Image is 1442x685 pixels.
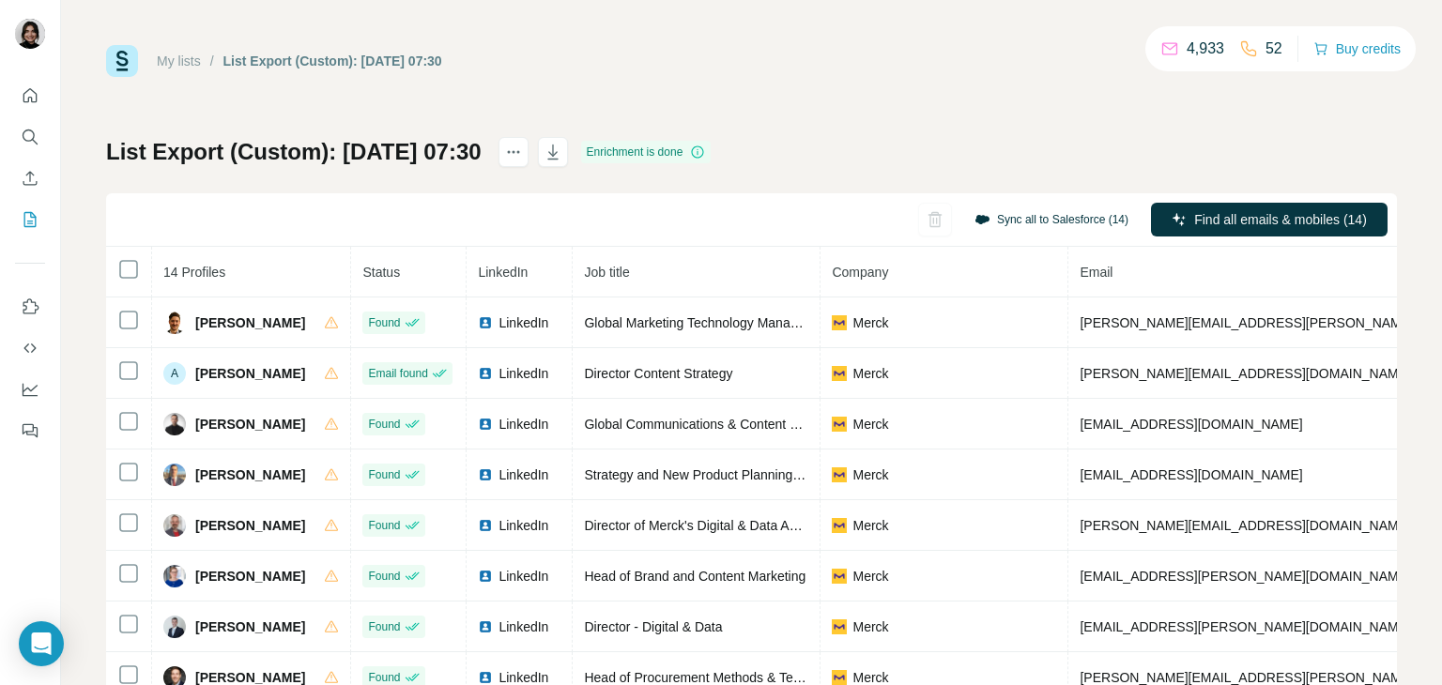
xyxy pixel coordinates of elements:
div: Enrichment is done [581,141,712,163]
span: Merck [852,516,888,535]
img: Surfe Logo [106,45,138,77]
span: Global Communications & Content Expert [584,417,827,432]
span: [PERSON_NAME] [195,516,305,535]
button: Use Surfe API [15,331,45,365]
span: Director Content Strategy [584,366,732,381]
img: Avatar [163,464,186,486]
span: LinkedIn [499,364,548,383]
span: 14 Profiles [163,265,225,280]
button: actions [499,137,529,167]
button: Search [15,120,45,154]
p: 4,933 [1187,38,1224,60]
span: LinkedIn [499,516,548,535]
p: 52 [1266,38,1282,60]
img: LinkedIn logo [478,670,493,685]
button: Find all emails & mobiles (14) [1151,203,1388,236]
span: LinkedIn [499,617,548,636]
span: Found [368,517,400,534]
button: Feedback [15,414,45,448]
span: Found [368,416,400,433]
span: Email found [368,365,427,382]
a: My lists [157,53,201,68]
span: Found [368,568,400,585]
button: Enrich CSV [15,161,45,195]
span: Status [362,265,400,280]
button: Buy credits [1313,36,1401,62]
span: [PERSON_NAME] [195,364,305,383]
span: Found [368,314,400,331]
span: Merck [852,567,888,586]
img: LinkedIn logo [478,467,493,482]
span: [PERSON_NAME] [195,617,305,636]
span: [EMAIL_ADDRESS][DOMAIN_NAME] [1080,467,1302,482]
button: Sync all to Salesforce (14) [961,205,1142,234]
img: company-logo [832,569,847,584]
button: Quick start [15,79,45,113]
img: company-logo [832,366,847,381]
h1: List Export (Custom): [DATE] 07:30 [106,137,482,167]
button: My lists [15,203,45,236]
img: company-logo [832,467,847,482]
img: company-logo [832,417,847,432]
div: List Export (Custom): [DATE] 07:30 [223,52,442,70]
img: Avatar [15,19,45,49]
span: Head of Procurement Methods & Technology | Director, Group Procurement [584,670,1024,685]
span: Merck [852,364,888,383]
img: company-logo [832,619,847,634]
button: Dashboard [15,373,45,406]
span: [PERSON_NAME] [195,465,305,484]
span: LinkedIn [499,465,548,484]
span: [PERSON_NAME][EMAIL_ADDRESS][DOMAIN_NAME] [1080,366,1410,381]
img: LinkedIn logo [478,366,493,381]
span: Find all emails & mobiles (14) [1194,210,1367,229]
span: [PERSON_NAME] [195,313,305,332]
span: [PERSON_NAME] [195,415,305,434]
span: Merck [852,313,888,332]
span: [PERSON_NAME] [195,567,305,586]
li: / [210,52,214,70]
span: Email [1080,265,1112,280]
span: Found [368,466,400,483]
img: LinkedIn logo [478,569,493,584]
span: LinkedIn [499,415,548,434]
img: Avatar [163,514,186,537]
span: Merck [852,465,888,484]
img: LinkedIn logo [478,417,493,432]
img: company-logo [832,315,847,330]
span: Global Marketing Technology Manager [584,315,808,330]
span: LinkedIn [499,567,548,586]
img: company-logo [832,670,847,685]
span: LinkedIn [478,265,528,280]
img: LinkedIn logo [478,315,493,330]
span: Director of Merck's Digital & Data Academy [584,518,835,533]
img: Avatar [163,565,186,587]
span: Company [832,265,888,280]
button: Use Surfe on LinkedIn [15,290,45,324]
span: Job title [584,265,629,280]
span: Found [368,618,400,635]
img: LinkedIn logo [478,518,493,533]
img: Avatar [163,312,186,334]
span: [EMAIL_ADDRESS][DOMAIN_NAME] [1080,417,1302,432]
span: Merck [852,617,888,636]
span: LinkedIn [499,313,548,332]
div: Open Intercom Messenger [19,621,64,666]
span: Strategy and New Product Planning Rare Tumors, Digital Health [584,467,958,482]
span: [EMAIL_ADDRESS][PERSON_NAME][DOMAIN_NAME] [1080,619,1410,634]
img: Avatar [163,413,186,435]
span: Merck [852,415,888,434]
img: LinkedIn logo [478,619,493,634]
div: A [163,362,186,385]
span: Head of Brand and Content Marketing [584,569,805,584]
span: Director - Digital & Data [584,619,722,634]
span: [EMAIL_ADDRESS][PERSON_NAME][DOMAIN_NAME] [1080,569,1410,584]
span: [PERSON_NAME][EMAIL_ADDRESS][DOMAIN_NAME] [1080,518,1410,533]
img: company-logo [832,518,847,533]
img: Avatar [163,616,186,638]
